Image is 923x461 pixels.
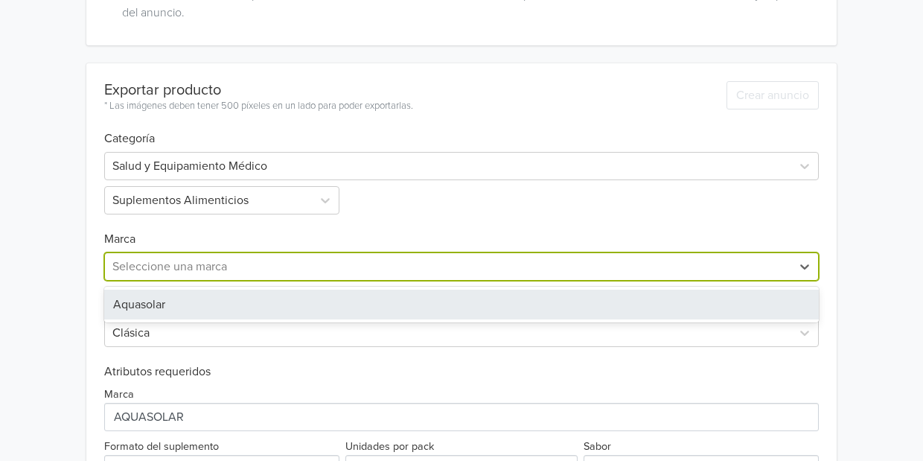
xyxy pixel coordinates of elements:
[104,281,819,313] h6: Tipo de listado
[584,439,611,455] label: Sabor
[104,439,219,455] label: Formato del suplemento
[104,290,819,319] div: Aquasolar
[104,214,819,247] h6: Marca
[104,81,413,99] div: Exportar producto
[104,387,134,403] label: Marca
[104,99,413,114] div: * Las imágenes deben tener 500 píxeles en un lado para poder exportarlas.
[345,439,434,455] label: Unidades por pack
[104,365,819,379] h6: Atributos requeridos
[726,81,819,109] button: Crear anuncio
[104,114,819,146] h6: Categoría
